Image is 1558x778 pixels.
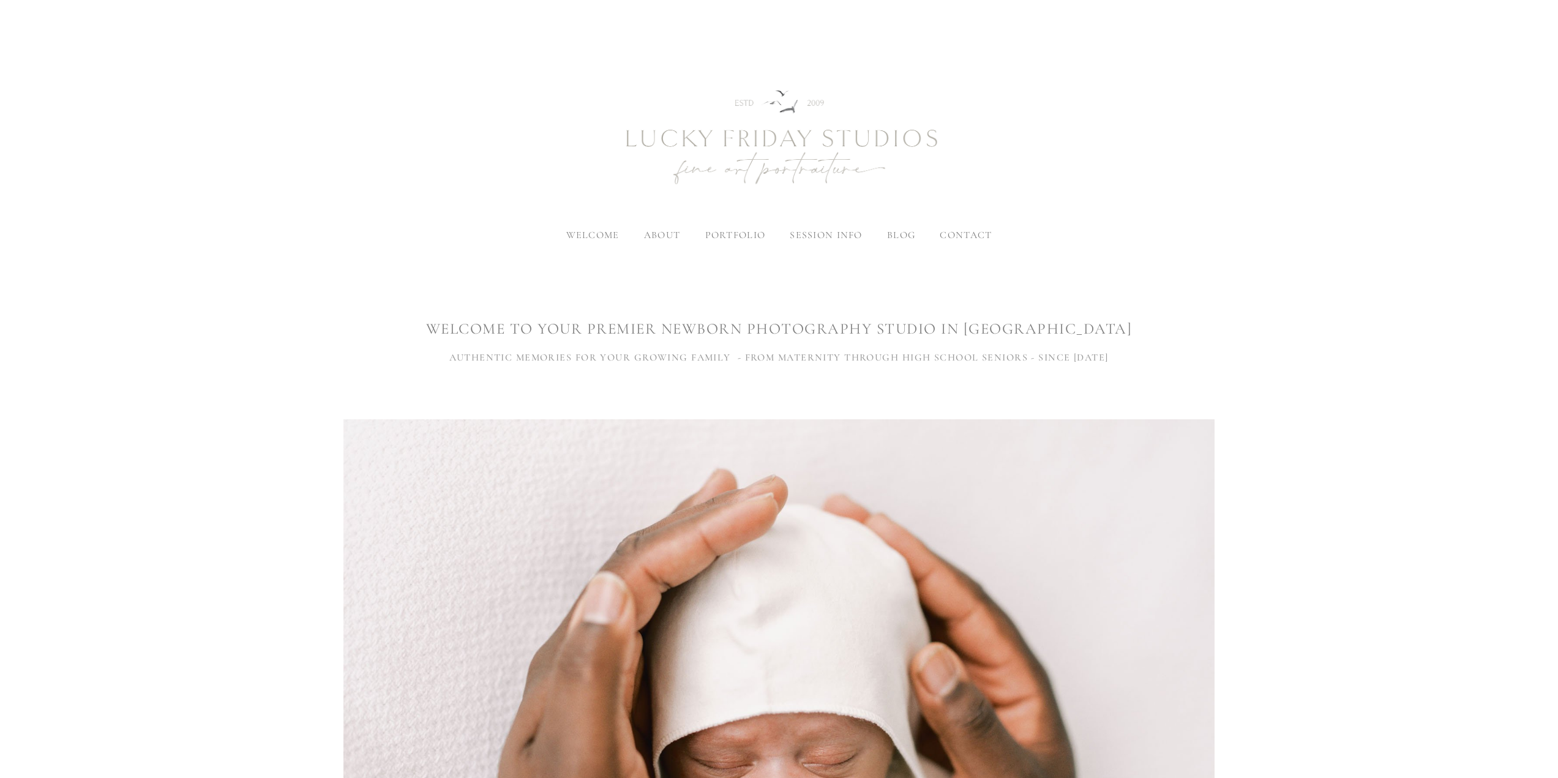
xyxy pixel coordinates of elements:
[940,229,992,241] a: contact
[790,229,862,241] label: session info
[559,47,1000,230] img: Newborn Photography Denver | Lucky Friday Studios
[343,318,1215,340] h1: WELCOME TO YOUR premier newborn photography studio IN [GEOGRAPHIC_DATA]
[887,229,915,241] a: blog
[644,229,680,241] label: about
[705,229,766,241] label: portfolio
[566,229,620,241] a: welcome
[343,350,1215,365] h3: AUTHENTIC MEMORIES FOR YOUR GROWING FAMILY - FROM MATERNITY THROUGH HIGH SCHOOL SENIORS - SINCE [...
